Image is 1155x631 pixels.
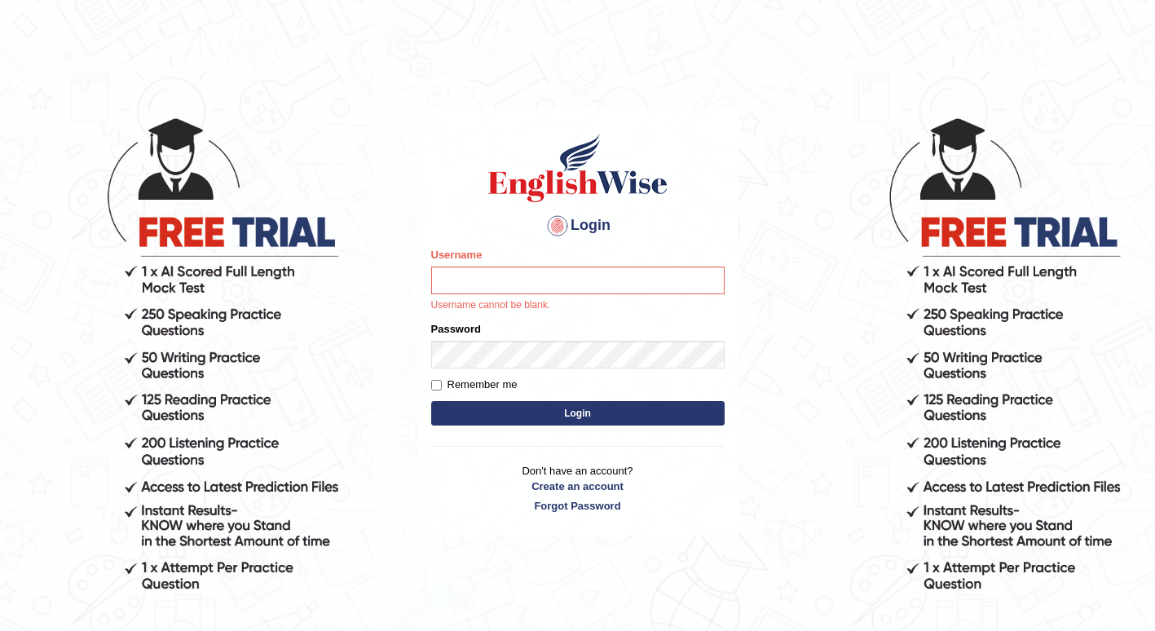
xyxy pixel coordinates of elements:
label: Remember me [431,377,518,393]
h4: Login [431,213,725,239]
p: Username cannot be blank. [431,298,725,313]
img: Logo of English Wise sign in for intelligent practice with AI [485,131,671,205]
label: Username [431,247,483,263]
label: Password [431,321,481,337]
a: Create an account [431,479,725,494]
p: Don't have an account? [431,463,725,514]
a: Forgot Password [431,498,725,514]
input: Remember me [431,380,442,391]
button: Login [431,401,725,426]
